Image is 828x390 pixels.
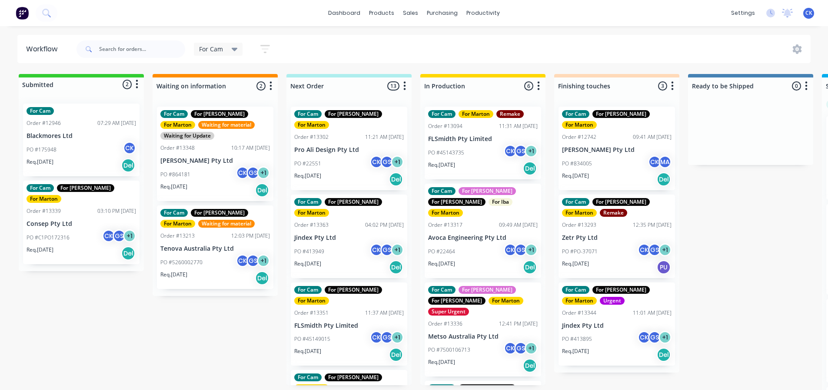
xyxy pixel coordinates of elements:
[391,243,404,256] div: + 1
[121,246,135,260] div: Del
[123,141,136,155] div: CK
[658,331,672,344] div: + 1
[255,183,269,197] div: Del
[499,221,538,229] div: 09:49 AM [DATE]
[325,110,382,118] div: For [PERSON_NAME]
[600,297,625,305] div: Urgent
[294,121,329,129] div: For Marton
[496,110,524,118] div: Remake
[514,342,527,355] div: GS
[562,133,596,141] div: Order #12742
[525,342,538,355] div: + 1
[562,198,589,206] div: For Cam
[428,209,463,217] div: For Marton
[102,229,115,242] div: CK
[370,243,383,256] div: CK
[380,331,393,344] div: GS
[559,107,675,190] div: For CamFor [PERSON_NAME]For MartonOrder #1274209:41 AM [DATE][PERSON_NAME] Pty LtdPO #834005CKMAR...
[399,7,422,20] div: sales
[514,243,527,256] div: GS
[428,149,464,157] p: PO #45143735
[489,297,523,305] div: For Marton
[255,271,269,285] div: Del
[294,221,329,229] div: Order #13363
[389,348,403,362] div: Del
[428,234,538,242] p: Avoca Engineering Pty Ltd
[657,348,671,362] div: Del
[191,110,248,118] div: For [PERSON_NAME]
[231,232,270,240] div: 12:03 PM [DATE]
[633,133,672,141] div: 09:41 AM [DATE]
[499,320,538,328] div: 12:41 PM [DATE]
[592,198,650,206] div: For [PERSON_NAME]
[236,166,249,179] div: CK
[523,260,537,274] div: Del
[294,297,329,305] div: For Marton
[638,243,651,256] div: CK
[257,166,270,179] div: + 1
[428,161,455,169] p: Req. [DATE]
[198,121,255,129] div: Waiting for material
[562,221,596,229] div: Order #13293
[294,172,321,180] p: Req. [DATE]
[236,254,249,267] div: CK
[294,347,321,355] p: Req. [DATE]
[27,132,136,140] p: Blackmores Ltd
[294,286,322,294] div: For Cam
[428,320,462,328] div: Order #13336
[428,221,462,229] div: Order #13317
[562,260,589,268] p: Req. [DATE]
[291,282,407,366] div: For CamFor [PERSON_NAME]For MartonOrder #1335111:37 AM [DATE]FLSmidth Pty LimitedPO #45149015CKGS...
[562,146,672,154] p: [PERSON_NAME] Pty Ltd
[559,195,675,278] div: For CamFor [PERSON_NAME]For MartonRemakeOrder #1329312:35 PM [DATE]Zetr Pty LtdPO #PO-37071CKGS+1...
[562,335,592,343] p: PO #413895
[294,373,322,381] div: For Cam
[562,248,598,256] p: PO #PO-37071
[391,331,404,344] div: + 1
[562,234,672,242] p: Zetr Pty Ltd
[27,184,54,192] div: For Cam
[27,146,57,154] p: PO #175948
[365,7,399,20] div: products
[160,271,187,279] p: Req. [DATE]
[26,44,62,54] div: Workflow
[324,7,365,20] a: dashboard
[294,160,321,168] p: PO #22551
[294,234,404,242] p: Jindex Pty Ltd
[121,158,135,172] div: Del
[27,119,61,127] div: Order #12946
[291,195,407,278] div: For CamFor [PERSON_NAME]For MartonOrder #1336304:02 PM [DATE]Jindex Pty LtdPO #413949CKGS+1Req.[D...
[113,229,126,242] div: GS
[592,110,650,118] div: For [PERSON_NAME]
[504,342,517,355] div: CK
[389,260,403,274] div: Del
[160,132,214,140] div: Waiting for Update
[459,286,516,294] div: For [PERSON_NAME]
[27,158,53,166] p: Req. [DATE]
[294,309,329,317] div: Order #13351
[160,110,188,118] div: For Cam
[648,243,661,256] div: GS
[27,107,54,115] div: For Cam
[57,184,114,192] div: For [PERSON_NAME]
[123,229,136,242] div: + 1
[325,373,382,381] div: For [PERSON_NAME]
[191,209,248,217] div: For [PERSON_NAME]
[294,209,329,217] div: For Marton
[633,221,672,229] div: 12:35 PM [DATE]
[160,220,195,228] div: For Marton
[459,187,516,195] div: For [PERSON_NAME]
[638,331,651,344] div: CK
[523,161,537,175] div: Del
[365,221,404,229] div: 04:02 PM [DATE]
[16,7,29,20] img: Factory
[422,7,462,20] div: purchasing
[428,333,538,340] p: Metso Australia Pty Ltd
[294,146,404,154] p: Pro Ali Design Pty Ltd
[525,243,538,256] div: + 1
[160,144,195,152] div: Order #13348
[27,234,70,242] p: PO #C1PO172316
[99,40,185,58] input: Search for orders...
[365,133,404,141] div: 11:21 AM [DATE]
[525,145,538,158] div: + 1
